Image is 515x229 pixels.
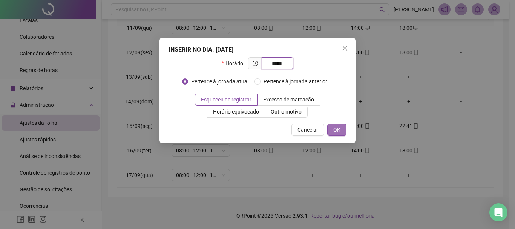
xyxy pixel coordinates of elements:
[263,97,314,103] span: Excesso de marcação
[339,42,351,54] button: Close
[291,124,324,136] button: Cancelar
[333,126,340,134] span: OK
[342,45,348,51] span: close
[213,109,259,115] span: Horário equivocado
[222,57,248,69] label: Horário
[297,126,318,134] span: Cancelar
[489,203,507,221] div: Open Intercom Messenger
[327,124,346,136] button: OK
[188,77,251,86] span: Pertence à jornada atual
[253,61,258,66] span: clock-circle
[261,77,330,86] span: Pertence à jornada anterior
[201,97,251,103] span: Esqueceu de registrar
[169,45,346,54] div: INSERIR NO DIA : [DATE]
[271,109,302,115] span: Outro motivo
